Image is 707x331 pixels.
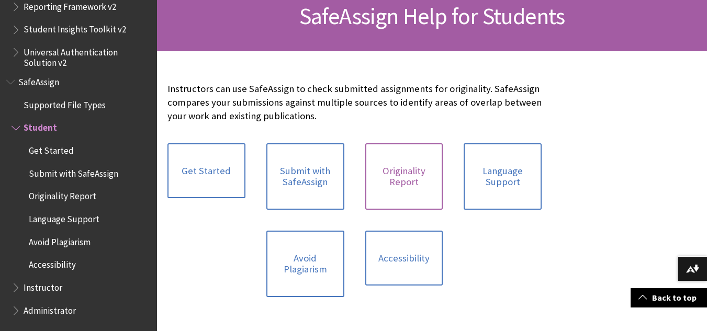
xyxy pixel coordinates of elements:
[6,73,151,319] nav: Book outline for Blackboard SafeAssign
[24,96,106,110] span: Supported File Types
[299,2,565,30] span: SafeAssign Help for Students
[464,143,542,210] a: Language Support
[29,210,99,224] span: Language Support
[18,73,59,87] span: SafeAssign
[167,82,542,123] p: Instructors can use SafeAssign to check submitted assignments for originality. SafeAssign compare...
[167,143,245,199] a: Get Started
[266,143,344,210] a: Submit with SafeAssign
[29,233,91,247] span: Avoid Plagiarism
[29,165,118,179] span: Submit with SafeAssign
[266,231,344,297] a: Avoid Plagiarism
[24,302,76,316] span: Administrator
[24,279,62,293] span: Instructor
[24,119,57,133] span: Student
[365,143,443,210] a: Originality Report
[24,21,126,35] span: Student Insights Toolkit v2
[29,188,96,202] span: Originality Report
[29,142,74,156] span: Get Started
[24,43,150,68] span: Universal Authentication Solution v2
[631,288,707,307] a: Back to top
[29,256,76,270] span: Accessibility
[365,231,443,286] a: Accessibility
